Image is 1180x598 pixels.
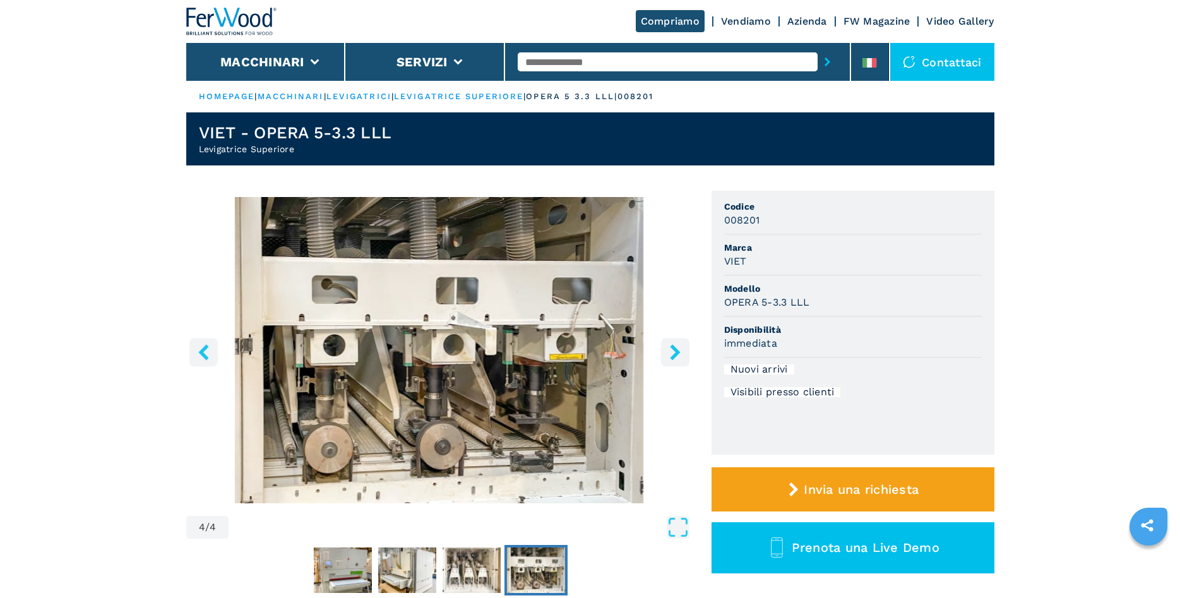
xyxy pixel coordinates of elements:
[526,91,617,102] p: opera 5 3.3 lll |
[1126,541,1171,589] iframe: Chat
[926,15,994,27] a: Video Gallery
[661,338,689,366] button: right-button
[523,92,526,101] span: |
[504,545,568,595] button: Go to Slide 4
[724,323,982,336] span: Disponibilità
[186,197,693,503] div: Go to Slide 4
[220,54,304,69] button: Macchinari
[617,91,654,102] p: 008201
[712,522,994,573] button: Prenota una Live Demo
[712,467,994,511] button: Invia una richiesta
[394,92,523,101] a: levigatrice superiore
[724,387,841,397] div: Visibili presso clienti
[890,43,994,81] div: Contattaci
[199,522,205,532] span: 4
[724,241,982,254] span: Marca
[724,364,794,374] div: Nuovi arrivi
[254,92,257,101] span: |
[199,123,392,143] h1: VIET - OPERA 5-3.3 LLL
[314,547,372,593] img: 8bee36b648d67d2e2269b89d4790fa8d
[326,92,391,101] a: levigatrici
[818,47,837,76] button: submit-button
[724,282,982,295] span: Modello
[792,540,939,555] span: Prenota una Live Demo
[186,8,277,35] img: Ferwood
[186,197,693,503] img: Levigatrice Superiore VIET OPERA 5-3.3 LLL
[724,295,810,309] h3: OPERA 5-3.3 LLL
[186,545,693,595] nav: Thumbnail Navigation
[724,213,760,227] h3: 008201
[724,200,982,213] span: Codice
[1131,510,1163,541] a: sharethis
[189,338,218,366] button: left-button
[636,10,705,32] a: Compriamo
[199,92,255,101] a: HOMEPAGE
[787,15,827,27] a: Azienda
[724,254,747,268] h3: VIET
[721,15,771,27] a: Vendiamo
[311,545,374,595] button: Go to Slide 1
[199,143,392,155] h2: Levigatrice Superiore
[391,92,394,101] span: |
[724,336,777,350] h3: immediata
[843,15,910,27] a: FW Magazine
[205,522,210,532] span: /
[232,516,689,539] button: Open Fullscreen
[440,545,503,595] button: Go to Slide 3
[376,545,439,595] button: Go to Slide 2
[324,92,326,101] span: |
[443,547,501,593] img: f4dce5b9a4a2de83f3d461b0eeb2140b
[804,482,919,497] span: Invia una richiesta
[396,54,448,69] button: Servizi
[378,547,436,593] img: 7fa059921aa59b1e11eebf8091499326
[507,547,565,593] img: 2941e7aabd66e6542f0bcbc4d4da7383
[258,92,324,101] a: macchinari
[903,56,915,68] img: Contattaci
[210,522,216,532] span: 4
